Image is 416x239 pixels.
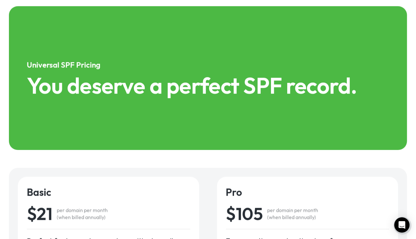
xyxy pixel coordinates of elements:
[226,205,263,222] div: $105
[394,217,410,233] div: Open Intercom Messenger
[27,60,389,70] h5: Universal SPF Pricing
[27,205,52,222] div: $21
[226,186,390,198] h4: Pro
[267,207,318,221] div: per domain per month (when billed annually)
[27,186,190,198] h4: Basic
[27,74,389,96] h1: You deserve a perfect SPF record.
[57,207,108,221] div: per domain per month (when billed annually)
